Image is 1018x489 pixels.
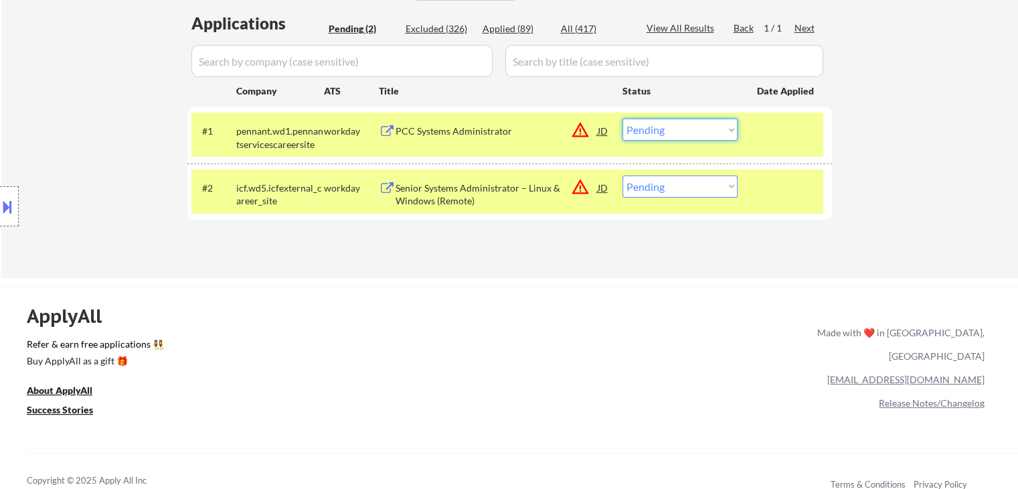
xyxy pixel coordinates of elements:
[596,119,610,143] div: JD
[571,121,590,139] button: warning_amber
[406,22,473,36] div: Excluded (326)
[827,374,985,385] a: [EMAIL_ADDRESS][DOMAIN_NAME]
[622,78,738,102] div: Status
[505,45,823,77] input: Search by title (case sensitive)
[27,385,92,396] u: About ApplyAll
[764,21,794,35] div: 1 / 1
[27,354,161,370] a: Buy ApplyAll as a gift 🎁
[236,182,324,208] div: icf.wd5.icfexternal_career_site
[396,125,598,138] div: PCC Systems Administrator
[236,125,324,151] div: pennant.wd1.pennantservicescareersite
[27,474,181,488] div: Copyright © 2025 Apply All Inc
[27,340,537,354] a: Refer & earn free applications 👯‍♀️
[757,84,816,98] div: Date Applied
[794,21,816,35] div: Next
[571,178,590,196] button: warning_amber
[27,356,161,366] div: Buy ApplyAll as a gift 🎁
[324,84,379,98] div: ATS
[27,403,111,419] a: Success Stories
[236,84,324,98] div: Company
[27,404,93,415] u: Success Stories
[191,15,324,31] div: Applications
[191,45,493,77] input: Search by company (case sensitive)
[734,21,755,35] div: Back
[596,176,610,200] div: JD
[396,182,598,208] div: Senior Systems Administrator – Linux & Windows (Remote)
[324,125,379,138] div: workday
[647,21,718,35] div: View All Results
[324,182,379,195] div: workday
[879,397,985,409] a: Release Notes/Changelog
[379,84,610,98] div: Title
[561,22,628,36] div: All (417)
[483,22,549,36] div: Applied (89)
[329,22,396,36] div: Pending (2)
[27,383,111,400] a: About ApplyAll
[812,321,985,368] div: Made with ❤️ in [GEOGRAPHIC_DATA], [GEOGRAPHIC_DATA]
